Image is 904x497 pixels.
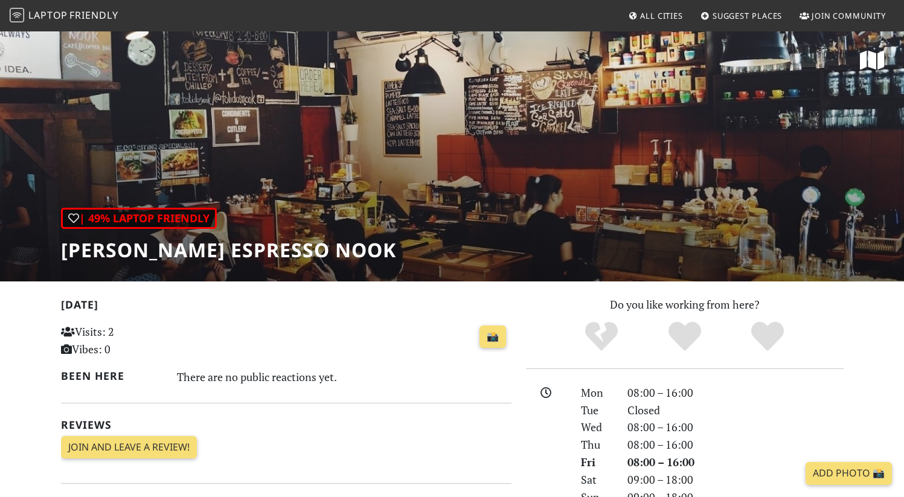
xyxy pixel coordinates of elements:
[620,418,851,436] div: 08:00 – 16:00
[61,208,217,229] div: | 49% Laptop Friendly
[574,471,620,489] div: Sat
[560,320,643,353] div: No
[61,323,202,358] p: Visits: 2 Vibes: 0
[620,384,851,402] div: 08:00 – 16:00
[696,5,787,27] a: Suggest Places
[61,298,511,316] h2: [DATE]
[574,384,620,402] div: Mon
[713,10,783,21] span: Suggest Places
[643,320,726,353] div: Yes
[61,418,511,431] h2: Reviews
[479,325,506,348] a: 📸
[574,402,620,419] div: Tue
[10,5,118,27] a: LaptopFriendly LaptopFriendly
[574,454,620,471] div: Fri
[812,10,886,21] span: Join Community
[620,454,851,471] div: 08:00 – 16:00
[61,239,396,261] h1: [PERSON_NAME] Espresso Nook
[620,436,851,454] div: 08:00 – 16:00
[620,402,851,419] div: Closed
[726,320,809,353] div: Definitely!
[61,370,163,382] h2: Been here
[61,436,197,459] a: Join and leave a review!
[623,5,688,27] a: All Cities
[640,10,683,21] span: All Cities
[620,471,851,489] div: 09:00 – 18:00
[28,8,68,22] span: Laptop
[574,436,620,454] div: Thu
[177,367,511,386] div: There are no public reactions yet.
[526,296,844,313] p: Do you like working from here?
[574,418,620,436] div: Wed
[795,5,891,27] a: Join Community
[806,462,892,485] a: Add Photo 📸
[69,8,118,22] span: Friendly
[10,8,24,22] img: LaptopFriendly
